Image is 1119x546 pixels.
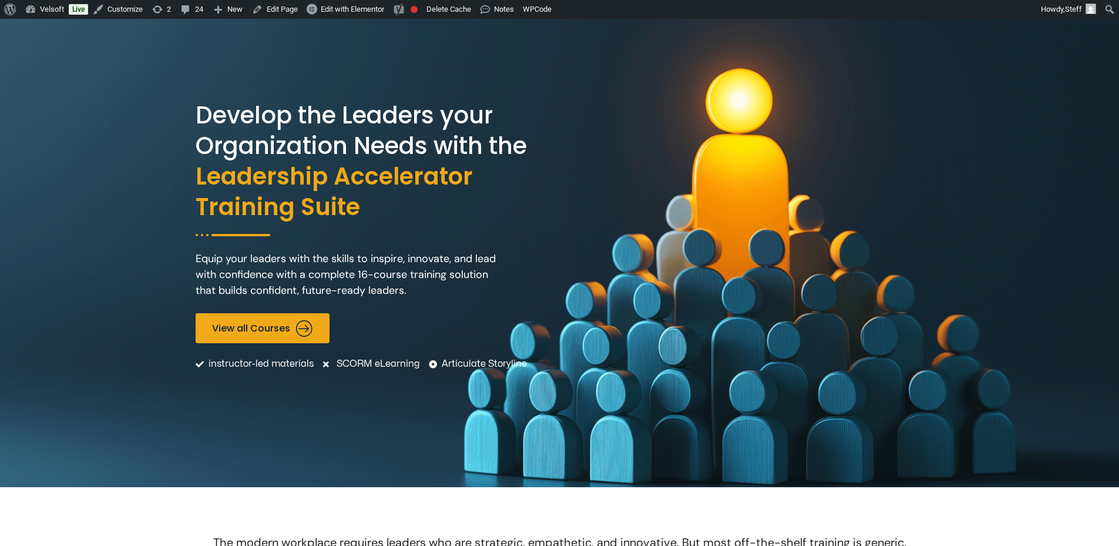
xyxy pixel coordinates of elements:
[196,313,330,343] a: View all Courses
[212,323,290,334] span: View all Courses
[411,6,418,13] div: Focus keyphrase not set
[196,161,557,222] span: Leadership Accelerator Training Suite
[69,4,88,15] a: Live
[1065,5,1082,14] span: Steff
[334,349,419,379] span: SCORM eLearning
[970,520,1113,546] iframe: chat widget
[321,5,384,14] span: Edit with Elementor
[206,349,314,379] span: instructor-led materials
[439,349,527,379] span: Articulate Storyline
[196,100,557,222] h2: Develop the Leaders your Organization Needs with the
[196,251,506,299] p: Equip your leaders with the skills to inspire, innovate, and lead with confidence with a complete...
